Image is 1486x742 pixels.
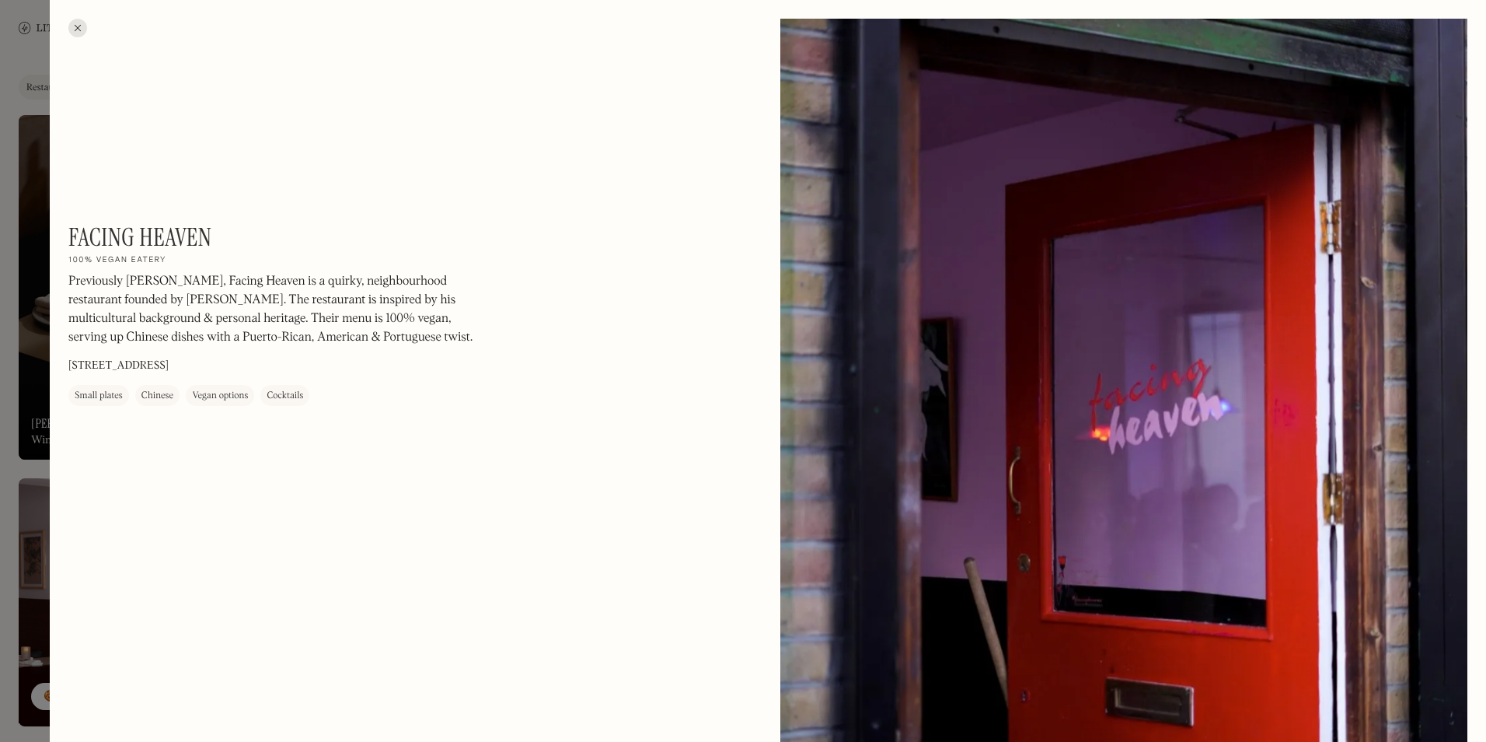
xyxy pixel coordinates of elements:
h1: Facing Heaven [68,222,212,252]
div: Vegan options [192,389,248,404]
div: Small plates [75,389,123,404]
p: Previously [PERSON_NAME], Facing Heaven is a quirky, neighbourhood restaurant founded by [PERSON_... [68,273,488,348]
h2: 100% vegan eatery [68,256,166,267]
p: [STREET_ADDRESS] [68,359,169,375]
div: Cocktails [267,389,303,404]
div: Chinese [141,389,173,404]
